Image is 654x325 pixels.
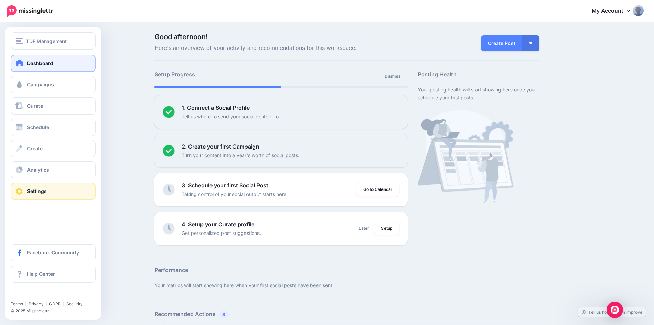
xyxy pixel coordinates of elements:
[49,301,61,306] a: GDPR
[11,32,96,50] button: TDF Management
[163,223,175,235] img: clock-grey.png
[219,311,229,318] span: 3
[154,310,539,318] h5: Recommended Actions
[11,161,96,178] a: Analytics
[11,119,96,136] a: Schedule
[182,182,268,189] b: 3. Schedule your first Social Post
[355,222,373,235] a: Later
[374,222,399,235] a: Setup
[163,145,175,157] img: checked-circle.png
[7,5,53,17] img: Missinglettr
[163,184,175,196] img: clock-grey.png
[418,70,539,79] h5: Posting Health
[11,291,63,298] iframe: Twitter Follow Button
[27,188,47,194] span: Settings
[607,302,623,318] div: Open Intercom Messenger
[578,307,646,317] a: Tell us how we can improve
[154,266,539,274] h5: Performance
[11,97,96,115] a: Curate
[27,145,43,151] span: Create
[154,33,208,41] span: Good afternoon!
[154,70,281,79] h5: Setup Progress
[25,301,26,306] span: |
[27,250,79,256] span: Facebook Community
[11,76,96,93] a: Campaigns
[27,124,49,130] span: Schedule
[380,70,405,83] a: Dismiss
[26,37,67,45] span: TDF Management
[11,55,96,72] a: Dashboard
[66,301,83,306] a: Security
[154,44,408,53] span: Here's an overview of your activity and recommendations for this workspace.
[63,301,64,306] span: |
[418,110,514,203] img: calendar-waiting.png
[356,183,399,196] a: Go to Calendar
[46,301,47,306] span: |
[182,143,259,150] b: 2. Create your first Campaign
[11,301,23,306] a: Terms
[182,112,280,120] p: Tell us where to send your social content to.
[27,82,54,87] span: Campaigns
[27,103,43,109] span: Curate
[27,271,55,277] span: Help Center
[529,42,532,44] img: arrow-down-white.png
[154,281,539,289] p: Your metrics will start showing here when your first social posts have been sent.
[481,35,522,51] a: Create Post
[182,190,288,198] p: Taking control of your social output starts here.
[11,140,96,157] a: Create
[182,229,261,237] p: Get personalized post suggestions.
[11,307,100,314] li: © 2025 Missinglettr
[27,60,53,66] span: Dashboard
[11,266,96,283] a: Help Center
[418,86,539,101] p: Your posting health will start showing here once you schedule your first posts.
[28,301,44,306] a: Privacy
[163,106,175,118] img: checked-circle.png
[11,183,96,200] a: Settings
[27,167,49,173] span: Analytics
[585,3,644,20] a: My Account
[11,244,96,261] a: Facebook Community
[182,221,254,228] b: 4. Setup your Curate profile
[182,151,299,159] p: Turn your content into a year's worth of social posts.
[16,38,23,44] img: menu.png
[182,104,250,111] b: 1. Connect a Social Profile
